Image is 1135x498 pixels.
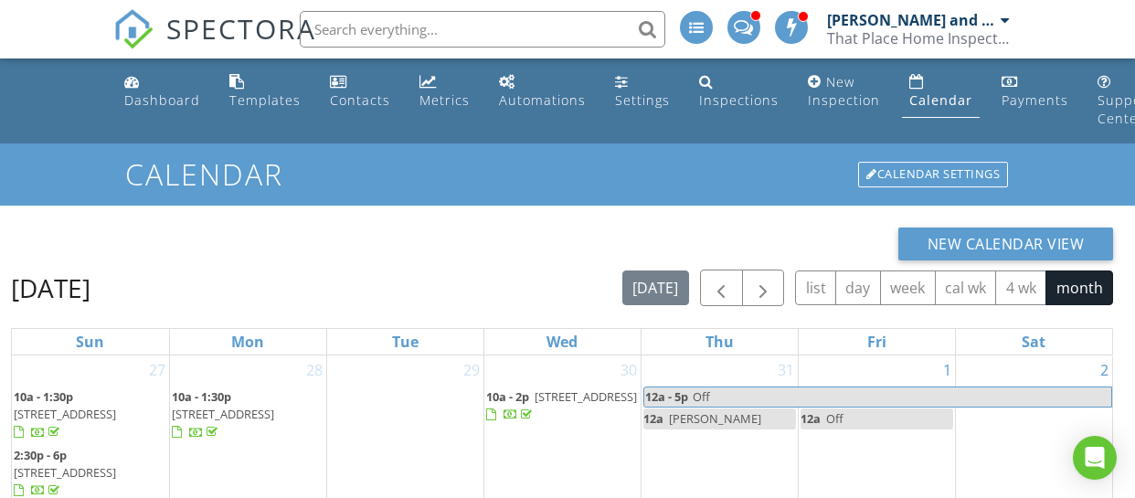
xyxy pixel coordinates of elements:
button: 4 wk [995,270,1046,306]
div: Metrics [419,91,470,109]
button: [DATE] [622,270,689,306]
a: Automations (Advanced) [492,66,593,118]
button: New Calendar View [898,228,1114,260]
span: Off [693,388,710,405]
button: list [795,270,836,306]
button: cal wk [935,270,997,306]
a: Calendar [902,66,980,118]
a: Monday [228,329,268,355]
div: Settings [615,91,670,109]
a: New Inspection [801,66,887,118]
div: New Inspection [808,73,880,109]
a: Templates [222,66,308,118]
a: Go to August 1, 2025 [939,355,955,385]
div: Templates [229,91,301,109]
a: Calendar Settings [856,160,1010,189]
span: 2:30p - 6p [14,447,67,463]
span: [STREET_ADDRESS] [14,464,116,481]
h2: [DATE] [11,270,90,306]
span: SPECTORA [166,9,316,48]
a: 2:30p - 6p [STREET_ADDRESS] [14,447,116,498]
input: Search everything... [300,11,665,48]
button: month [1045,270,1113,306]
span: [PERSON_NAME] [669,410,761,427]
a: Wednesday [543,329,581,355]
span: 10a - 2p [486,388,529,405]
span: [STREET_ADDRESS] [172,406,274,422]
a: Go to July 29, 2025 [460,355,483,385]
span: 12a [643,410,663,427]
a: Tuesday [388,329,422,355]
div: [PERSON_NAME] and [PERSON_NAME] [827,11,996,29]
a: 10a - 1:30p [STREET_ADDRESS] [14,387,167,444]
div: Open Intercom Messenger [1073,436,1117,480]
a: Friday [864,329,890,355]
div: Calendar [909,91,972,109]
button: Next month [742,270,785,307]
button: Previous month [700,270,743,307]
a: SPECTORA [113,25,316,63]
a: Settings [608,66,677,118]
a: Sunday [72,329,108,355]
a: Saturday [1018,329,1049,355]
span: [STREET_ADDRESS] [14,406,116,422]
a: Payments [994,66,1076,118]
a: Inspections [692,66,786,118]
a: 10a - 1:30p [STREET_ADDRESS] [172,388,274,440]
div: Payments [1002,91,1068,109]
span: 12a [801,410,821,427]
div: Inspections [699,91,779,109]
a: 10a - 2p [STREET_ADDRESS] [486,387,639,426]
a: Thursday [702,329,737,355]
a: 10a - 1:30p [STREET_ADDRESS] [14,388,116,440]
h1: Calendar [125,158,1010,190]
a: Go to July 31, 2025 [774,355,798,385]
div: Dashboard [124,91,200,109]
span: [STREET_ADDRESS] [535,388,637,405]
span: Off [826,410,843,427]
a: Go to July 30, 2025 [617,355,641,385]
a: Dashboard [117,66,207,118]
a: Go to August 2, 2025 [1097,355,1112,385]
a: 10a - 2p [STREET_ADDRESS] [486,388,637,422]
div: Contacts [330,91,390,109]
a: Go to July 27, 2025 [145,355,169,385]
img: The Best Home Inspection Software - Spectora [113,9,154,49]
a: Contacts [323,66,398,118]
div: Calendar Settings [858,162,1008,187]
div: That Place Home Inspections, LLC [827,29,1010,48]
a: Go to July 28, 2025 [302,355,326,385]
span: 12a - 5p [644,387,689,407]
button: day [835,270,881,306]
span: 10a - 1:30p [14,388,73,405]
a: 10a - 1:30p [STREET_ADDRESS] [172,387,324,444]
div: Automations [499,91,586,109]
a: Metrics [412,66,477,118]
span: 10a - 1:30p [172,388,231,405]
button: week [880,270,936,306]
